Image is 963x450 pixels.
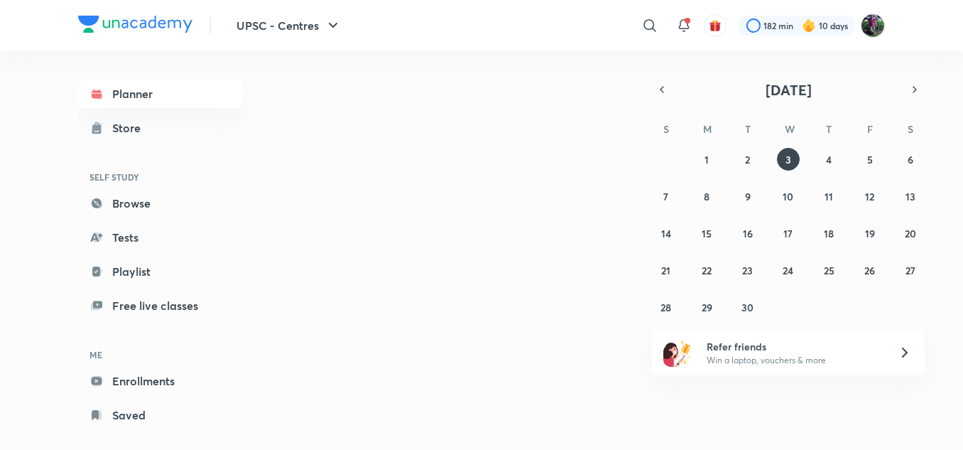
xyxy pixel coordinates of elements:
a: Browse [78,189,243,218]
button: September 2, 2025 [736,148,759,171]
abbr: September 13, 2025 [905,190,915,203]
h6: ME [78,343,243,367]
abbr: Sunday [663,122,669,136]
button: September 4, 2025 [817,148,840,171]
button: avatar [704,14,727,37]
abbr: September 15, 2025 [702,227,712,240]
a: Company Logo [78,16,192,36]
button: September 13, 2025 [899,185,922,208]
button: September 11, 2025 [817,185,840,208]
button: September 6, 2025 [899,148,922,171]
abbr: Friday [867,122,873,136]
abbr: September 1, 2025 [704,153,709,166]
abbr: Tuesday [745,122,751,136]
img: referral [663,338,692,367]
p: Win a laptop, vouchers & more [707,354,881,367]
button: September 24, 2025 [777,259,800,282]
abbr: September 2, 2025 [745,153,750,166]
abbr: September 7, 2025 [663,190,668,203]
abbr: September 26, 2025 [864,264,875,277]
abbr: Monday [703,122,712,136]
abbr: September 20, 2025 [905,227,916,240]
button: September 10, 2025 [777,185,800,208]
button: September 26, 2025 [859,259,881,282]
abbr: September 27, 2025 [905,264,915,277]
button: September 8, 2025 [695,185,718,208]
button: September 27, 2025 [899,259,922,282]
button: September 19, 2025 [859,222,881,245]
abbr: September 9, 2025 [745,190,751,203]
abbr: September 24, 2025 [783,264,793,277]
abbr: Saturday [908,122,913,136]
button: September 25, 2025 [817,259,840,282]
button: September 3, 2025 [777,148,800,171]
abbr: September 3, 2025 [785,153,791,166]
abbr: September 28, 2025 [660,301,671,314]
button: September 28, 2025 [655,296,678,318]
button: [DATE] [672,80,905,100]
button: September 5, 2025 [859,148,881,171]
button: September 1, 2025 [695,148,718,171]
button: September 21, 2025 [655,259,678,282]
button: September 12, 2025 [859,185,881,208]
img: Ravishekhar Kumar [861,14,885,38]
a: Store [78,114,243,142]
img: Company Logo [78,16,192,33]
abbr: September 30, 2025 [741,301,753,314]
abbr: September 18, 2025 [824,227,834,240]
abbr: September 12, 2025 [865,190,874,203]
a: Planner [78,80,243,108]
abbr: September 16, 2025 [743,227,753,240]
button: September 7, 2025 [655,185,678,208]
img: streak [802,18,816,33]
a: Tests [78,223,243,252]
button: September 9, 2025 [736,185,759,208]
abbr: September 25, 2025 [824,264,834,277]
button: September 30, 2025 [736,296,759,318]
abbr: September 10, 2025 [783,190,793,203]
abbr: September 5, 2025 [867,153,873,166]
abbr: Wednesday [785,122,795,136]
button: September 16, 2025 [736,222,759,245]
abbr: September 4, 2025 [826,153,832,166]
abbr: September 29, 2025 [702,301,712,314]
img: avatar [709,19,722,32]
abbr: September 6, 2025 [908,153,913,166]
a: Saved [78,401,243,429]
h6: SELF STUDY [78,165,243,189]
abbr: September 17, 2025 [783,227,793,240]
abbr: Thursday [826,122,832,136]
abbr: September 11, 2025 [825,190,833,203]
abbr: September 23, 2025 [742,264,753,277]
button: September 20, 2025 [899,222,922,245]
button: UPSC - Centres [228,11,350,40]
div: Store [112,119,149,136]
button: September 18, 2025 [817,222,840,245]
abbr: September 22, 2025 [702,264,712,277]
button: September 29, 2025 [695,296,718,318]
span: [DATE] [766,80,812,100]
abbr: September 19, 2025 [865,227,875,240]
button: September 14, 2025 [655,222,678,245]
a: Playlist [78,257,243,286]
abbr: September 8, 2025 [704,190,709,203]
button: September 15, 2025 [695,222,718,245]
button: September 22, 2025 [695,259,718,282]
a: Free live classes [78,291,243,320]
button: September 17, 2025 [777,222,800,245]
a: Enrollments [78,367,243,395]
h6: Refer friends [707,339,881,354]
abbr: September 21, 2025 [661,264,670,277]
abbr: September 14, 2025 [661,227,671,240]
button: September 23, 2025 [736,259,759,282]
